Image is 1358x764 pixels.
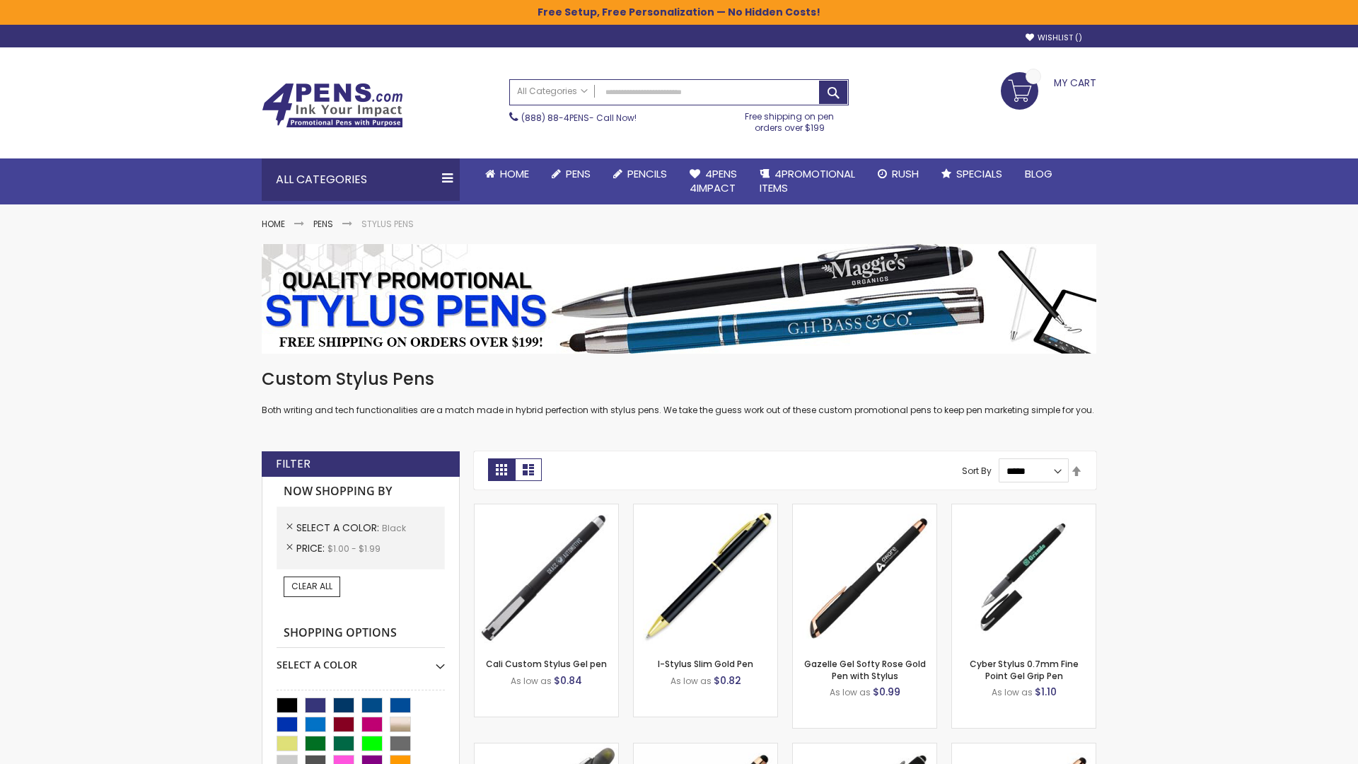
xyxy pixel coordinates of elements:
[804,658,926,681] a: Gazelle Gel Softy Rose Gold Pen with Stylus
[830,686,871,698] span: As low as
[793,743,936,755] a: Custom Soft Touch® Metal Pens with Stylus-Black
[475,504,618,648] img: Cali Custom Stylus Gel pen-Black
[276,456,311,472] strong: Filter
[956,166,1002,181] span: Specials
[554,673,582,688] span: $0.84
[793,504,936,648] img: Gazelle Gel Softy Rose Gold Pen with Stylus-Black
[793,504,936,516] a: Gazelle Gel Softy Rose Gold Pen with Stylus-Black
[634,504,777,648] img: I-Stylus Slim Gold-Black
[658,658,753,670] a: I-Stylus Slim Gold Pen
[361,218,414,230] strong: Stylus Pens
[952,504,1096,648] img: Cyber Stylus 0.7mm Fine Point Gel Grip Pen-Black
[1014,158,1064,190] a: Blog
[313,218,333,230] a: Pens
[262,244,1096,354] img: Stylus Pens
[277,618,445,649] strong: Shopping Options
[602,158,678,190] a: Pencils
[731,105,849,134] div: Free shipping on pen orders over $199
[748,158,866,204] a: 4PROMOTIONALITEMS
[992,686,1033,698] span: As low as
[866,158,930,190] a: Rush
[952,504,1096,516] a: Cyber Stylus 0.7mm Fine Point Gel Grip Pen-Black
[540,158,602,190] a: Pens
[690,166,737,195] span: 4Pens 4impact
[962,465,992,477] label: Sort By
[634,504,777,516] a: I-Stylus Slim Gold-Black
[521,112,589,124] a: (888) 88-4PENS
[1035,685,1057,699] span: $1.10
[627,166,667,181] span: Pencils
[475,743,618,755] a: Souvenir® Jalan Highlighter Stylus Pen Combo-Black
[517,86,588,97] span: All Categories
[1025,166,1052,181] span: Blog
[1026,33,1082,43] a: Wishlist
[511,675,552,687] span: As low as
[566,166,591,181] span: Pens
[521,112,637,124] span: - Call Now!
[277,477,445,507] strong: Now Shopping by
[474,158,540,190] a: Home
[296,521,382,535] span: Select A Color
[892,166,919,181] span: Rush
[500,166,529,181] span: Home
[510,80,595,103] a: All Categories
[671,675,712,687] span: As low as
[262,83,403,128] img: 4Pens Custom Pens and Promotional Products
[277,648,445,672] div: Select A Color
[678,158,748,204] a: 4Pens4impact
[970,658,1079,681] a: Cyber Stylus 0.7mm Fine Point Gel Grip Pen
[760,166,855,195] span: 4PROMOTIONAL ITEMS
[262,158,460,201] div: All Categories
[262,218,285,230] a: Home
[634,743,777,755] a: Islander Softy Rose Gold Gel Pen with Stylus-Black
[296,541,327,555] span: Price
[262,368,1096,417] div: Both writing and tech functionalities are a match made in hybrid perfection with stylus pens. We ...
[262,368,1096,390] h1: Custom Stylus Pens
[488,458,515,481] strong: Grid
[873,685,900,699] span: $0.99
[930,158,1014,190] a: Specials
[475,504,618,516] a: Cali Custom Stylus Gel pen-Black
[382,522,406,534] span: Black
[284,577,340,596] a: Clear All
[291,580,332,592] span: Clear All
[714,673,741,688] span: $0.82
[952,743,1096,755] a: Gazelle Gel Softy Rose Gold Pen with Stylus - ColorJet-Black
[486,658,607,670] a: Cali Custom Stylus Gel pen
[327,543,381,555] span: $1.00 - $1.99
